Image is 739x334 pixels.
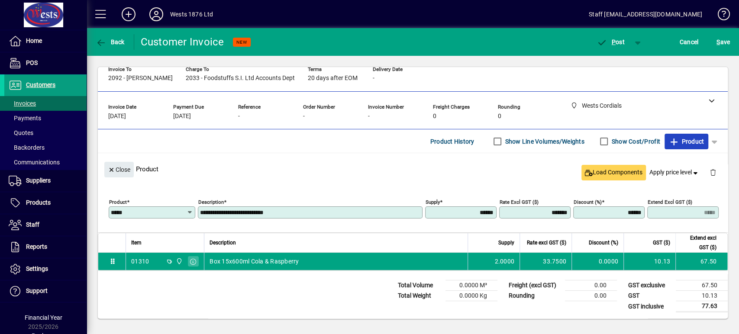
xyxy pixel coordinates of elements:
[503,137,584,146] label: Show Line Volumes/Weights
[4,280,87,302] a: Support
[624,301,676,312] td: GST inclusive
[445,280,497,291] td: 0.0000 M³
[210,257,299,266] span: Box 15x600ml Cola & Raspberry
[25,314,62,321] span: Financial Year
[303,113,305,120] span: -
[676,301,728,312] td: 77.63
[98,153,728,185] div: Product
[681,233,716,252] span: Extend excl GST ($)
[680,35,699,49] span: Cancel
[174,257,184,266] span: Wests Cordials
[589,238,618,247] span: Discount (%)
[173,113,191,120] span: [DATE]
[565,280,617,291] td: 0.00
[26,81,55,88] span: Customers
[9,129,33,136] span: Quotes
[4,192,87,214] a: Products
[238,113,240,120] span: -
[4,258,87,280] a: Settings
[115,6,142,22] button: Add
[646,165,703,180] button: Apply price level
[26,199,51,206] span: Products
[648,199,692,205] mat-label: Extend excl GST ($)
[94,34,127,50] button: Back
[9,144,45,151] span: Backorders
[703,162,723,183] button: Delete
[102,165,136,173] app-page-header-button: Close
[26,221,39,228] span: Staff
[9,100,36,107] span: Invoices
[581,165,646,180] button: Load Components
[87,34,134,50] app-page-header-button: Back
[373,75,374,82] span: -
[426,199,440,205] mat-label: Supply
[26,287,48,294] span: Support
[131,238,142,247] span: Item
[170,7,213,21] div: Wests 1876 Ltd
[394,280,445,291] td: Total Volume
[612,39,616,45] span: P
[571,253,623,270] td: 0.0000
[716,35,730,49] span: ave
[711,2,728,30] a: Knowledge Base
[26,37,42,44] span: Home
[9,159,60,166] span: Communications
[433,113,436,120] span: 0
[4,30,87,52] a: Home
[198,199,224,205] mat-label: Description
[142,6,170,22] button: Profile
[675,253,727,270] td: 67.50
[525,257,566,266] div: 33.7500
[653,238,670,247] span: GST ($)
[109,199,127,205] mat-label: Product
[308,75,358,82] span: 20 days after EOM
[236,39,247,45] span: NEW
[4,214,87,236] a: Staff
[676,280,728,291] td: 67.50
[585,168,642,177] span: Load Components
[714,34,732,50] button: Save
[498,113,501,120] span: 0
[368,113,370,120] span: -
[623,253,675,270] td: 10.13
[597,39,625,45] span: ost
[4,111,87,125] a: Payments
[108,75,173,82] span: 2092 - [PERSON_NAME]
[445,291,497,301] td: 0.0000 Kg
[26,265,48,272] span: Settings
[565,291,617,301] td: 0.00
[186,75,295,82] span: 2033 - Foodstuffs S.I. Ltd Accounts Dept
[4,125,87,140] a: Quotes
[495,257,515,266] span: 2.0000
[678,34,701,50] button: Cancel
[108,163,130,177] span: Close
[716,39,720,45] span: S
[141,35,224,49] div: Customer Invoice
[4,170,87,192] a: Suppliers
[4,155,87,170] a: Communications
[4,140,87,155] a: Backorders
[500,199,539,205] mat-label: Rate excl GST ($)
[4,96,87,111] a: Invoices
[4,236,87,258] a: Reports
[498,238,514,247] span: Supply
[9,115,41,122] span: Payments
[96,39,125,45] span: Back
[26,243,47,250] span: Reports
[665,134,708,149] button: Product
[131,257,149,266] div: 01310
[394,291,445,301] td: Total Weight
[430,135,474,148] span: Product History
[26,177,51,184] span: Suppliers
[624,280,676,291] td: GST exclusive
[610,137,660,146] label: Show Cost/Profit
[26,59,38,66] span: POS
[210,238,236,247] span: Description
[427,134,478,149] button: Product History
[676,291,728,301] td: 10.13
[589,7,702,21] div: Staff [EMAIL_ADDRESS][DOMAIN_NAME]
[4,52,87,74] a: POS
[504,291,565,301] td: Rounding
[108,113,126,120] span: [DATE]
[527,238,566,247] span: Rate excl GST ($)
